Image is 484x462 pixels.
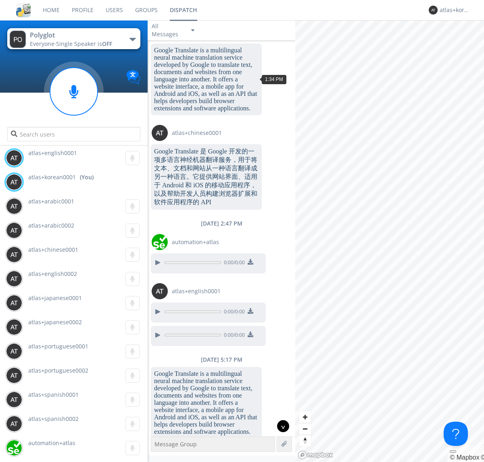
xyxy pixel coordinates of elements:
[6,392,22,408] img: 373638.png
[172,238,219,246] span: automation+atlas
[6,440,22,456] img: d2d01cd9b4174d08988066c6d424eccd
[6,198,22,214] img: 373638.png
[30,31,121,40] div: Polyglot
[440,6,470,14] div: atlas+korean0001
[80,173,94,181] div: (You)
[172,287,221,295] span: atlas+english0001
[152,234,168,250] img: d2d01cd9b4174d08988066c6d424eccd
[28,391,79,398] span: atlas+spanish0001
[6,295,22,311] img: 373638.png
[10,31,26,48] img: 373638.png
[450,454,479,461] a: Mapbox
[152,125,168,141] img: 373638.png
[28,294,82,302] span: atlas+japanese0001
[28,149,77,157] span: atlas+english0001
[6,343,22,359] img: 373638.png
[277,420,289,432] div: ^
[6,174,22,190] img: 373638.png
[126,70,140,84] img: Translation enabled
[28,342,88,350] span: atlas+portuguese0001
[6,367,22,383] img: 373638.png
[265,77,283,82] span: 1:34 PM
[7,127,140,141] input: Search users
[248,331,253,337] img: download media button
[221,259,245,268] span: 0:00 / 0:00
[6,416,22,432] img: 373638.png
[28,222,74,229] span: atlas+arabic0002
[28,415,79,423] span: atlas+spanish0002
[191,29,194,31] img: caret-down-sm.svg
[28,197,74,205] span: atlas+arabic0001
[6,222,22,238] img: 373638.png
[6,271,22,287] img: 373638.png
[221,331,245,340] span: 0:00 / 0:00
[28,270,77,278] span: atlas+english0002
[56,40,112,48] span: Single Speaker is
[298,450,333,460] a: Mapbox logo
[148,220,295,228] div: [DATE] 2:47 PM
[248,259,253,265] img: download media button
[154,147,259,207] dc-p: Google Translate 是 Google 开发的一项多语言神经机器翻译服务，用于将文本、文档和网站从一种语言翻译成另一种语言。它提供网站界面、适用于 Android 和 iOS 的移动...
[102,40,112,48] span: OFF
[28,367,88,374] span: atlas+portuguese0002
[299,423,311,435] button: Zoom out
[6,150,22,166] img: 373638.png
[28,439,75,447] span: automation+atlas
[28,318,82,326] span: atlas+japanese0002
[299,423,311,435] span: Zoom out
[28,246,78,253] span: atlas+chinese0001
[6,247,22,263] img: 373638.png
[152,283,168,299] img: 373638.png
[172,129,222,137] span: atlas+chinese0001
[450,450,456,453] button: Toggle attribution
[154,370,259,435] dc-p: Google Translate is a multilingual neural machine translation service developed by Google to tran...
[248,308,253,314] img: download media button
[152,22,184,38] div: All Messages
[444,422,468,446] iframe: Toggle Customer Support
[6,319,22,335] img: 373638.png
[299,411,311,423] button: Zoom in
[429,6,438,15] img: 373638.png
[148,356,295,364] div: [DATE] 5:17 PM
[30,40,121,48] div: Everyone ·
[221,308,245,317] span: 0:00 / 0:00
[299,435,311,446] button: Reset bearing to north
[7,28,140,49] button: PolyglotEveryone·Single Speaker isOFF
[28,173,76,181] span: atlas+korean0001
[154,47,259,112] dc-p: Google Translate is a multilingual neural machine translation service developed by Google to tran...
[16,3,31,17] img: cddb5a64eb264b2086981ab96f4c1ba7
